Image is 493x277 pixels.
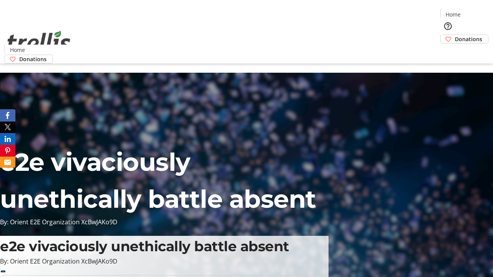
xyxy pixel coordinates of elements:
span: Home [10,46,25,54]
span: Donations [455,35,482,43]
a: Donations [5,55,53,63]
span: Donations [19,55,47,63]
a: Home [441,10,465,18]
span: Home [446,10,461,18]
button: Help [440,18,456,34]
a: Home [5,46,30,54]
img: Orient E2E Organization XcBwJAKo9D's Logo [5,22,73,61]
a: Donations [440,35,488,43]
button: Cart [440,43,456,59]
